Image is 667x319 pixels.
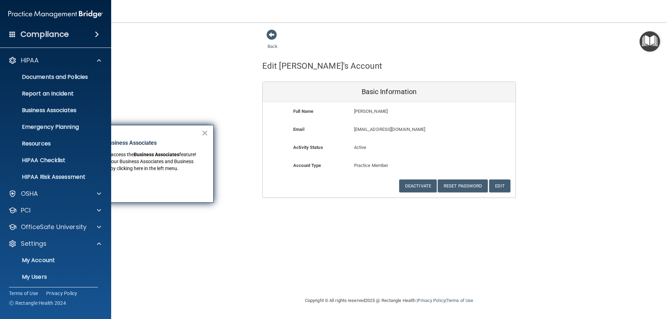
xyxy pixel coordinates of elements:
[5,174,99,181] p: HIPAA Risk Assessment
[293,163,321,168] b: Account Type
[134,152,179,157] strong: Business Associates
[46,290,77,297] a: Privacy Policy
[354,125,465,134] p: [EMAIL_ADDRESS][DOMAIN_NAME]
[21,223,87,231] p: OfficeSafe University
[5,157,99,164] p: HIPAA Checklist
[446,298,473,303] a: Terms of Use
[21,190,38,198] p: OSHA
[293,127,304,132] b: Email
[267,35,278,49] a: Back
[8,7,103,21] img: PMB logo
[354,161,425,170] p: Practice Member
[201,127,208,138] button: Close
[5,140,99,147] p: Resources
[354,107,465,116] p: [PERSON_NAME]
[418,298,445,303] a: Privacy Policy
[354,143,425,152] p: Active
[262,61,382,70] h4: Edit [PERSON_NAME]'s Account
[5,74,99,81] p: Documents and Policies
[21,206,31,215] p: PCI
[5,124,99,131] p: Emergency Planning
[5,90,99,97] p: Report an Incident
[9,300,66,307] span: Ⓒ Rectangle Health 2024
[438,179,488,192] button: Reset Password
[5,274,99,280] p: My Users
[20,30,69,39] h4: Compliance
[21,56,39,65] p: HIPAA
[399,179,437,192] button: Deactivate
[5,107,99,114] p: Business Associates
[489,179,510,192] button: Edit
[5,257,99,264] p: My Account
[9,290,38,297] a: Terms of Use
[61,139,201,147] p: New Location for Business Associates
[262,289,516,312] div: Copyright © All rights reserved 2025 @ Rectangle Health | |
[61,152,197,171] span: feature! You can now manage your Business Associates and Business Associate Agreements by clickin...
[263,82,516,102] div: Basic Information
[293,145,323,150] b: Activity Status
[640,31,660,52] button: Open Resource Center
[21,240,47,248] p: Settings
[293,109,313,114] b: Full Name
